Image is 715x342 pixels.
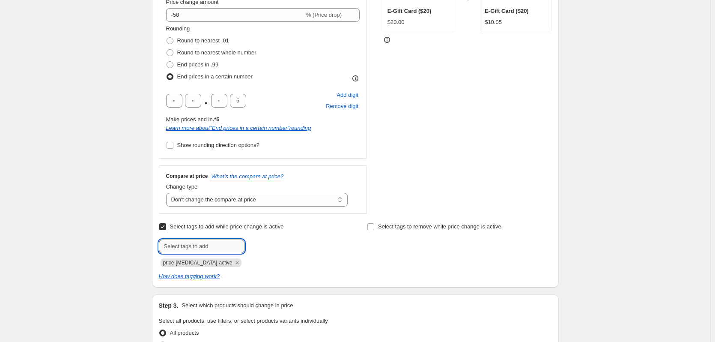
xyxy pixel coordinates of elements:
input: ﹡ [211,94,227,108]
input: ﹡ [185,94,201,108]
a: How does tagging work? [159,273,220,279]
i: Learn more about " End prices in a certain number " rounding [166,125,311,131]
span: Change type [166,183,198,190]
span: Select all products, use filters, or select products variants individually [159,318,328,324]
span: % (Price drop) [306,12,342,18]
h3: Compare at price [166,173,208,180]
span: E-Gift Card ($20) [387,8,432,14]
span: Round to nearest whole number [177,49,256,56]
input: Select tags to add [159,240,244,253]
span: Add digit [337,91,358,99]
span: Rounding [166,25,190,32]
span: E-Gift Card ($20) [485,8,529,14]
span: Show rounding direction options? [177,142,259,148]
button: Remove placeholder [325,101,360,112]
span: Remove digit [326,102,358,111]
button: What's the compare at price? [212,173,284,180]
span: Select tags to add while price change is active [170,223,284,230]
div: $20.00 [387,18,405,27]
span: All products [170,330,199,336]
span: End prices in a certain number [177,73,253,80]
input: ﹡ [230,94,246,108]
a: Learn more about"End prices in a certain number"rounding [166,125,311,131]
div: $10.05 [485,18,502,27]
input: ﹡ [166,94,182,108]
span: Round to nearest .01 [177,37,229,44]
button: Remove price-change-job-active [233,259,241,267]
p: Select which products should change in price [182,301,293,310]
span: End prices in .99 [177,61,219,68]
span: price-change-job-active [163,260,232,266]
button: Add placeholder [335,90,360,101]
span: Select tags to remove while price change is active [378,223,501,230]
span: . [204,94,209,108]
input: -15 [166,8,304,22]
h2: Step 3. [159,301,179,310]
span: Make prices end in [166,116,220,123]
